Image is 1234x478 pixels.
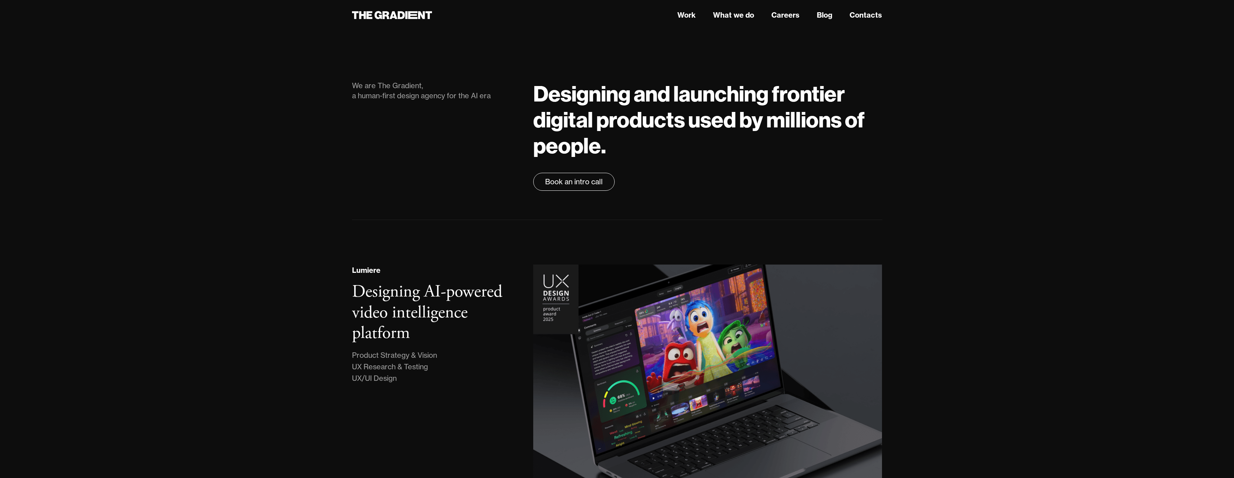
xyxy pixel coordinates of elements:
a: Book an intro call [533,173,615,191]
a: What we do [713,10,754,21]
a: Work [677,10,696,21]
a: Careers [771,10,799,21]
div: We are The Gradient, a human-first design agency for the AI era [352,81,519,101]
a: Blog [817,10,832,21]
h3: Designing AI-powered video intelligence platform [352,281,502,344]
div: Lumiere [352,265,380,276]
a: Contacts [850,10,882,21]
div: Product Strategy & Vision UX Research & Testing UX/UI Design [352,350,437,384]
h1: Designing and launching frontier digital products used by millions of people. [533,81,882,158]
